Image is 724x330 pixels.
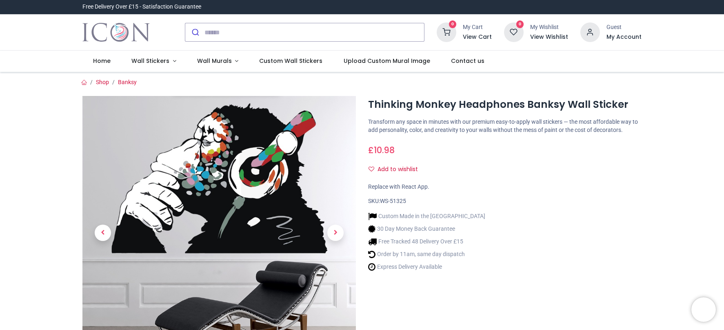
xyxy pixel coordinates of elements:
img: Icon Wall Stickers [82,21,150,44]
span: Wall Murals [197,57,232,65]
a: Logo of Icon Wall Stickers [82,21,150,44]
button: Submit [185,23,204,41]
a: Wall Murals [187,51,249,72]
span: Home [93,57,111,65]
button: Add to wishlistAdd to wishlist [368,163,425,176]
p: Transform any space in minutes with our premium easy-to-apply wall stickers — the most affordable... [368,118,642,134]
div: My Wishlist [530,23,568,31]
a: My Account [606,33,642,41]
a: Banksy [118,79,137,85]
li: 30 Day Money Back Guarantee [368,225,485,233]
span: Contact us [451,57,484,65]
li: Order by 11am, same day dispatch [368,250,485,259]
iframe: Brevo live chat [691,297,716,322]
li: Express Delivery Available [368,263,485,271]
sup: 0 [449,20,457,28]
span: Next [327,225,344,241]
iframe: Customer reviews powered by Trustpilot [470,3,642,11]
span: 10.98 [374,144,395,156]
a: Previous [82,137,123,329]
span: WS-51325 [380,198,406,204]
span: Upload Custom Mural Image [344,57,430,65]
li: Custom Made in the [GEOGRAPHIC_DATA] [368,212,485,221]
i: Add to wishlist [369,166,374,172]
span: £ [368,144,395,156]
div: SKU: [368,197,642,205]
a: 0 [437,29,456,35]
span: Previous [95,225,111,241]
span: Wall Stickers [131,57,169,65]
h1: Thinking Monkey Headphones Banksy Wall Sticker [368,98,642,111]
a: View Wishlist [530,33,568,41]
div: Free Delivery Over £15 - Satisfaction Guarantee [82,3,201,11]
a: Shop [96,79,109,85]
a: Next [315,137,356,329]
a: 0 [504,29,524,35]
li: Free Tracked 48 Delivery Over £15 [368,237,485,246]
div: Guest [606,23,642,31]
div: My Cart [463,23,492,31]
a: Wall Stickers [121,51,187,72]
a: View Cart [463,33,492,41]
sup: 0 [516,20,524,28]
span: Custom Wall Stickers [259,57,322,65]
div: Replace with React App. [368,183,642,191]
